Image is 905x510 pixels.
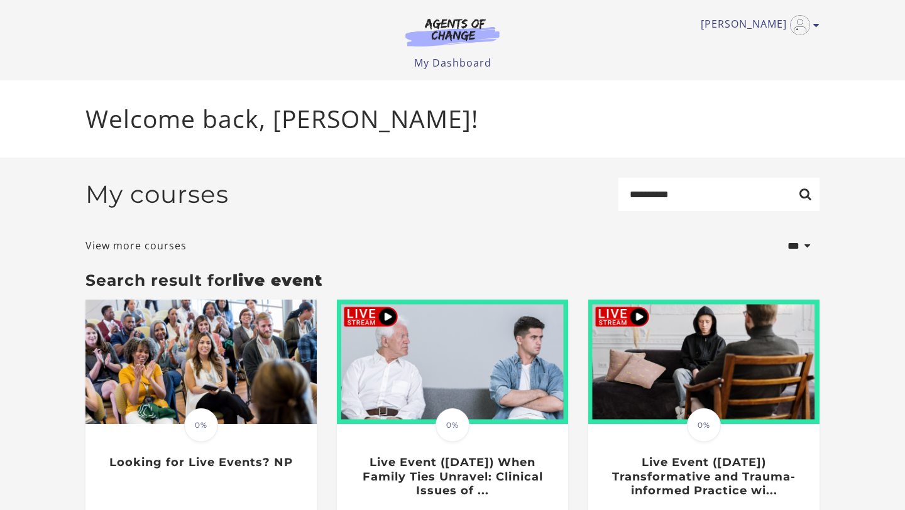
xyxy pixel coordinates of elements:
h3: Live Event ([DATE]) Transformative and Trauma-informed Practice wi... [601,455,806,498]
a: Toggle menu [701,15,813,35]
h2: My courses [85,180,229,209]
h3: Search result for [85,271,820,290]
p: Welcome back, [PERSON_NAME]! [85,100,820,138]
a: My Dashboard [414,56,491,70]
span: 0% [436,408,469,442]
span: 0% [687,408,721,442]
h3: Looking for Live Events? NP [99,455,303,470]
span: 0% [184,408,218,442]
h3: Live Event ([DATE]) When Family Ties Unravel: Clinical Issues of ... [350,455,554,498]
strong: live event [233,271,323,290]
img: Agents of Change Logo [392,18,513,46]
a: View more courses [85,238,187,253]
